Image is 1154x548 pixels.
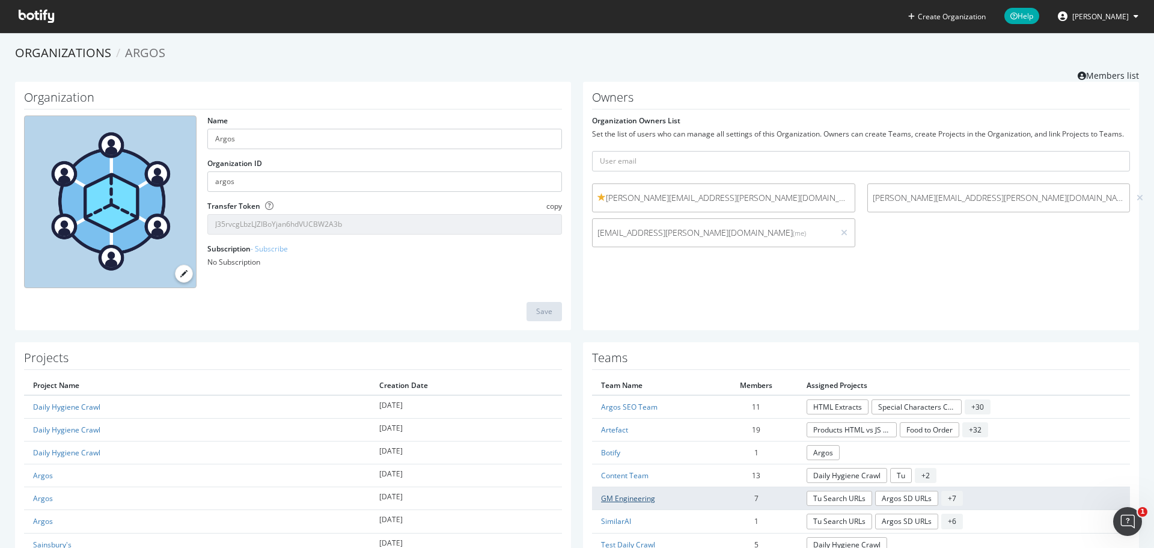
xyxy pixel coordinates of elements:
[941,491,963,506] span: + 7
[207,257,562,267] div: No Subscription
[873,192,1125,204] span: [PERSON_NAME][EMAIL_ADDRESS][PERSON_NAME][DOMAIN_NAME]
[601,425,628,435] a: Artefact
[33,516,53,526] a: Argos
[1004,8,1039,24] span: Help
[1048,7,1148,26] button: [PERSON_NAME]
[1113,507,1142,536] iframe: Intercom live chat
[33,448,100,458] a: Daily Hygiene Crawl
[207,129,562,149] input: name
[597,192,850,204] span: [PERSON_NAME][EMAIL_ADDRESS][PERSON_NAME][DOMAIN_NAME]
[370,510,562,533] td: [DATE]
[370,487,562,510] td: [DATE]
[941,514,963,529] span: + 6
[125,45,165,61] span: Argos
[875,491,938,506] a: Argos SD URLs
[601,493,655,503] a: GM Engineering
[536,306,552,316] div: Save
[715,464,798,487] td: 13
[872,399,962,414] a: Special Characters Crawl
[601,402,658,412] a: Argos SEO Team
[370,376,562,395] th: Creation Date
[715,418,798,441] td: 19
[251,244,288,254] a: - Subscribe
[370,418,562,441] td: [DATE]
[875,514,938,529] a: Argos SD URLs
[592,91,1130,109] h1: Owners
[370,395,562,419] td: [DATE]
[1138,507,1147,517] span: 1
[597,227,829,239] span: [EMAIL_ADDRESS][PERSON_NAME][DOMAIN_NAME]
[793,229,806,238] small: (me)
[807,468,887,483] a: Daily Hygiene Crawl
[592,151,1130,171] input: User email
[890,468,912,483] a: Tu
[24,351,562,370] h1: Projects
[33,425,100,435] a: Daily Hygiene Crawl
[592,351,1130,370] h1: Teams
[807,445,840,460] a: Argos
[908,11,986,22] button: Create Organization
[715,487,798,510] td: 7
[527,302,562,321] button: Save
[592,376,715,395] th: Team Name
[546,201,562,211] span: copy
[798,376,1130,395] th: Assigned Projects
[207,201,260,211] label: Transfer Token
[715,510,798,533] td: 1
[592,129,1130,139] div: Set the list of users who can manage all settings of this Organization. Owners can create Teams, ...
[715,441,798,464] td: 1
[207,115,228,126] label: Name
[807,514,872,529] a: Tu Search URLs
[601,470,649,481] a: Content Team
[715,395,798,419] td: 11
[15,45,111,61] a: Organizations
[33,402,100,412] a: Daily Hygiene Crawl
[207,244,288,254] label: Subscription
[207,158,262,168] label: Organization ID
[900,422,959,437] a: Food to Order
[1078,67,1139,82] a: Members list
[807,422,897,437] a: Products HTML vs JS Test
[207,171,562,192] input: Organization ID
[15,45,1139,62] ol: breadcrumbs
[601,448,620,458] a: Botify
[601,516,631,526] a: SimilarAI
[33,493,53,503] a: Argos
[807,399,869,414] a: HTML Extracts
[715,376,798,395] th: Members
[24,376,370,395] th: Project Name
[1072,11,1129,22] span: Jordan Bradley
[33,470,53,481] a: Argos
[965,399,991,414] span: + 30
[962,422,988,437] span: + 32
[807,491,872,506] a: Tu Search URLs
[370,464,562,487] td: [DATE]
[24,91,562,109] h1: Organization
[592,115,680,126] label: Organization Owners List
[370,441,562,464] td: [DATE]
[915,468,936,483] span: + 2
